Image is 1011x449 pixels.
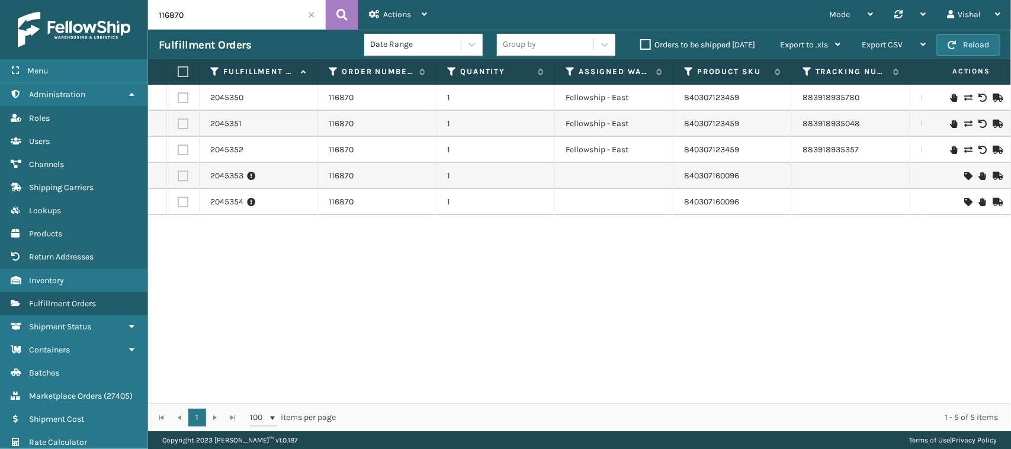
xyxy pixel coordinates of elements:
[978,172,986,180] i: On Hold
[803,118,860,129] a: 883918935048
[936,34,1000,56] button: Reload
[27,66,48,76] span: Menu
[555,111,673,137] td: Fellowship - East
[437,189,555,215] td: 1
[978,120,986,128] i: Void Label
[29,414,84,424] span: Shipment Cost
[383,9,411,20] span: Actions
[437,111,555,137] td: 1
[18,12,130,47] img: logo
[684,171,739,181] a: 840307160096
[29,159,64,169] span: Channels
[915,62,997,81] span: Actions
[684,92,739,102] a: 840307123459
[29,206,61,216] span: Lookups
[964,120,971,128] i: Change shipping
[993,94,1000,102] i: Mark as Shipped
[829,9,850,20] span: Mode
[978,146,986,154] i: Void Label
[29,345,70,355] span: Containers
[210,92,243,104] a: 2045350
[210,170,243,182] a: 2045353
[329,196,354,208] a: 116870
[964,198,971,206] i: Assign Carrier and Warehouse
[29,437,87,447] span: Rate Calculator
[993,198,1000,206] i: Mark as Shipped
[555,137,673,163] td: Fellowship - East
[353,412,998,424] div: 1 - 5 of 5 items
[223,66,295,77] label: Fulfillment Order Id
[978,94,986,102] i: Void Label
[370,39,462,51] div: Date Range
[29,391,102,401] span: Marketplace Orders
[210,144,243,156] a: 2045352
[329,170,354,182] a: 116870
[159,38,251,52] h3: Fulfillment Orders
[803,92,859,102] a: 883918935780
[29,113,50,123] span: Roles
[29,322,91,332] span: Shipment Status
[909,431,997,449] div: |
[329,92,354,104] a: 116870
[29,252,94,262] span: Return Addresses
[329,144,354,156] a: 116870
[816,66,887,77] label: Tracking Number
[104,391,133,401] span: ( 27405 )
[250,412,268,424] span: 100
[29,229,62,239] span: Products
[950,120,957,128] i: On Hold
[909,436,950,444] a: Terms of Use
[964,146,971,154] i: Change shipping
[162,431,298,449] p: Copyright 2023 [PERSON_NAME]™ v 1.0.187
[952,436,997,444] a: Privacy Policy
[503,39,536,51] div: Group by
[329,118,354,130] a: 116870
[29,136,50,146] span: Users
[640,40,755,50] label: Orders to be shipped [DATE]
[579,66,650,77] label: Assigned Warehouse
[29,89,85,100] span: Administration
[460,66,532,77] label: Quantity
[993,146,1000,154] i: Mark as Shipped
[697,66,769,77] label: Product SKU
[684,197,739,207] a: 840307160096
[210,118,242,130] a: 2045351
[29,182,94,193] span: Shipping Carriers
[780,40,828,50] span: Export to .xls
[210,196,243,208] a: 2045354
[250,409,336,426] span: items per page
[803,145,859,155] a: 883918935357
[950,94,957,102] i: On Hold
[950,146,957,154] i: On Hold
[978,198,986,206] i: On Hold
[437,137,555,163] td: 1
[188,409,206,426] a: 1
[684,118,739,129] a: 840307123459
[993,172,1000,180] i: Mark as Shipped
[964,172,971,180] i: Assign Carrier and Warehouse
[437,163,555,189] td: 1
[29,275,64,286] span: Inventory
[29,368,59,378] span: Batches
[437,85,555,111] td: 1
[342,66,413,77] label: Order Number
[862,40,903,50] span: Export CSV
[684,145,739,155] a: 840307123459
[964,94,971,102] i: Change shipping
[29,299,96,309] span: Fulfillment Orders
[993,120,1000,128] i: Mark as Shipped
[555,85,673,111] td: Fellowship - East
